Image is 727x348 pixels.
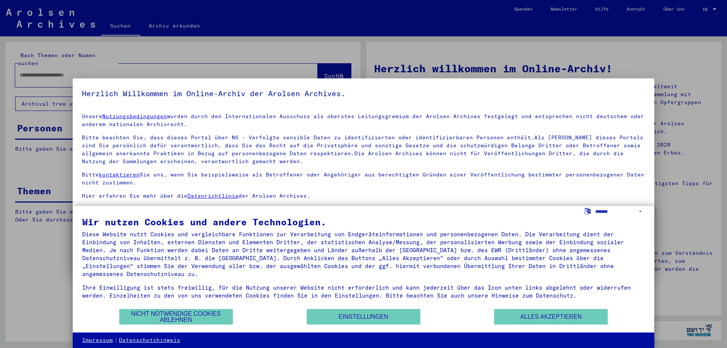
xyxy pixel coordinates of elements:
[82,192,645,200] p: Hier erfahren Sie mehr über die der Arolsen Archives.
[82,230,645,278] div: Diese Website nutzt Cookies und vergleichbare Funktionen zur Verarbeitung von Endgeräteinformatio...
[82,217,645,226] div: Wir nutzen Cookies und andere Technologien.
[307,309,420,325] button: Einstellungen
[82,112,645,128] p: Unsere wurden durch den Internationalen Ausschuss als oberstes Leitungsgremium der Arolsen Archiv...
[583,207,591,214] label: Sprache auswählen
[102,113,167,120] a: Nutzungsbedingungen
[187,192,239,199] a: Datenrichtlinie
[82,337,113,344] a: Impressum
[494,309,608,325] button: Alles akzeptieren
[119,309,233,325] button: Nicht notwendige Cookies ablehnen
[82,284,645,300] div: Ihre Einwilligung ist stets freiwillig, für die Nutzung unserer Website nicht erforderlich und ka...
[99,171,140,178] a: kontaktieren
[82,87,645,100] h5: Herzlich Willkommen im Online-Archiv der Arolsen Archives.
[82,171,645,187] p: Bitte Sie uns, wenn Sie beispielsweise als Betroffener oder Angehöriger aus berechtigten Gründen ...
[119,337,180,344] a: Datenschutzhinweis
[82,205,645,221] p: Von einigen Dokumenten werden in den Arolsen Archives nur Kopien aufbewahrt.Die Originale sowie d...
[82,134,645,165] p: Bitte beachten Sie, dass dieses Portal über NS - Verfolgte sensible Daten zu identifizierten oder...
[595,206,645,217] select: Sprache auswählen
